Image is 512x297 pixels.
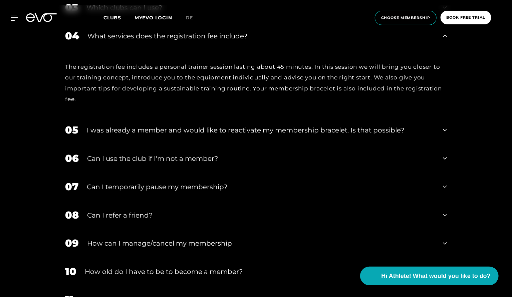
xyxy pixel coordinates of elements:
[87,125,435,135] div: I was already a member and would like to reactivate my membership bracelet. Is that possible?
[85,267,435,277] div: How old do I have to be to become a member?
[65,208,79,223] div: 08
[65,236,79,251] div: 09
[87,154,435,164] div: Can I use the club if I'm not a member?
[103,14,135,21] a: Clubs
[381,272,491,281] span: Hi Athlete! What would you like to do?
[447,15,485,20] span: book free trial
[65,61,447,104] div: The registration fee includes a personal trainer session lasting about 45 minutes. In this sessio...
[103,15,121,21] span: Clubs
[186,15,193,21] span: de
[381,15,430,21] span: choose membership
[360,267,499,285] button: Hi Athlete! What would you like to do?
[87,239,435,249] div: How can I manage/cancel my membership
[373,11,439,25] a: choose membership
[65,179,78,194] div: 07
[135,15,172,21] a: MYEVO LOGIN
[65,28,79,43] div: 04
[65,264,76,279] div: 10
[87,182,435,192] div: Can I temporarily pause my membership?
[186,14,201,22] a: de
[439,11,493,25] a: book free trial
[65,151,79,166] div: 06
[87,31,435,41] div: What services does the registration fee include?
[87,210,435,220] div: Can I refer a friend?
[65,122,78,137] div: 05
